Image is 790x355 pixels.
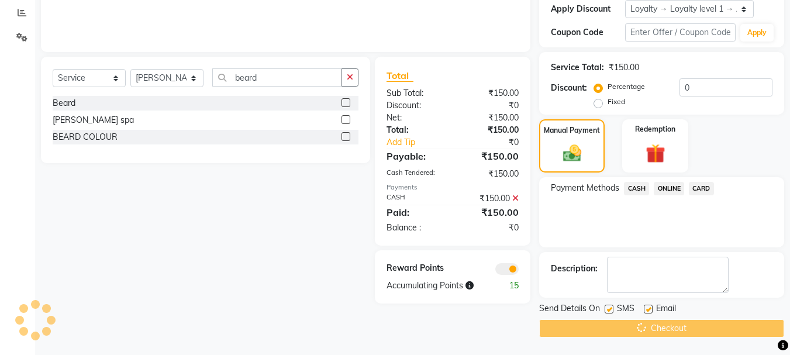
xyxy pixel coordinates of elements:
[551,61,604,74] div: Service Total:
[53,131,118,143] div: BEARD COLOUR
[544,125,600,136] label: Manual Payment
[378,112,453,124] div: Net:
[378,149,453,163] div: Payable:
[608,81,645,92] label: Percentage
[453,149,527,163] div: ₹150.00
[551,82,587,94] div: Discount:
[453,222,527,234] div: ₹0
[378,205,453,219] div: Paid:
[640,142,671,166] img: _gift.svg
[378,87,453,99] div: Sub Total:
[453,205,527,219] div: ₹150.00
[378,136,465,149] a: Add Tip
[656,302,676,317] span: Email
[453,168,527,180] div: ₹150.00
[624,182,649,195] span: CASH
[617,302,634,317] span: SMS
[378,124,453,136] div: Total:
[453,112,527,124] div: ₹150.00
[551,26,625,39] div: Coupon Code
[378,99,453,112] div: Discount:
[539,302,600,317] span: Send Details On
[551,182,619,194] span: Payment Methods
[453,99,527,112] div: ₹0
[689,182,714,195] span: CARD
[557,143,587,164] img: _cash.svg
[453,87,527,99] div: ₹150.00
[465,136,528,149] div: ₹0
[740,24,774,42] button: Apply
[387,70,413,82] span: Total
[387,182,519,192] div: Payments
[378,222,453,234] div: Balance :
[625,23,736,42] input: Enter Offer / Coupon Code
[551,263,598,275] div: Description:
[609,61,639,74] div: ₹150.00
[654,182,684,195] span: ONLINE
[378,280,490,292] div: Accumulating Points
[53,97,75,109] div: Beard
[212,68,342,87] input: Search or Scan
[453,192,527,205] div: ₹150.00
[378,168,453,180] div: Cash Tendered:
[378,192,453,205] div: CASH
[635,124,675,135] label: Redemption
[551,3,625,15] div: Apply Discount
[453,124,527,136] div: ₹150.00
[608,96,625,107] label: Fixed
[53,114,134,126] div: [PERSON_NAME] spa
[490,280,527,292] div: 15
[378,262,453,275] div: Reward Points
